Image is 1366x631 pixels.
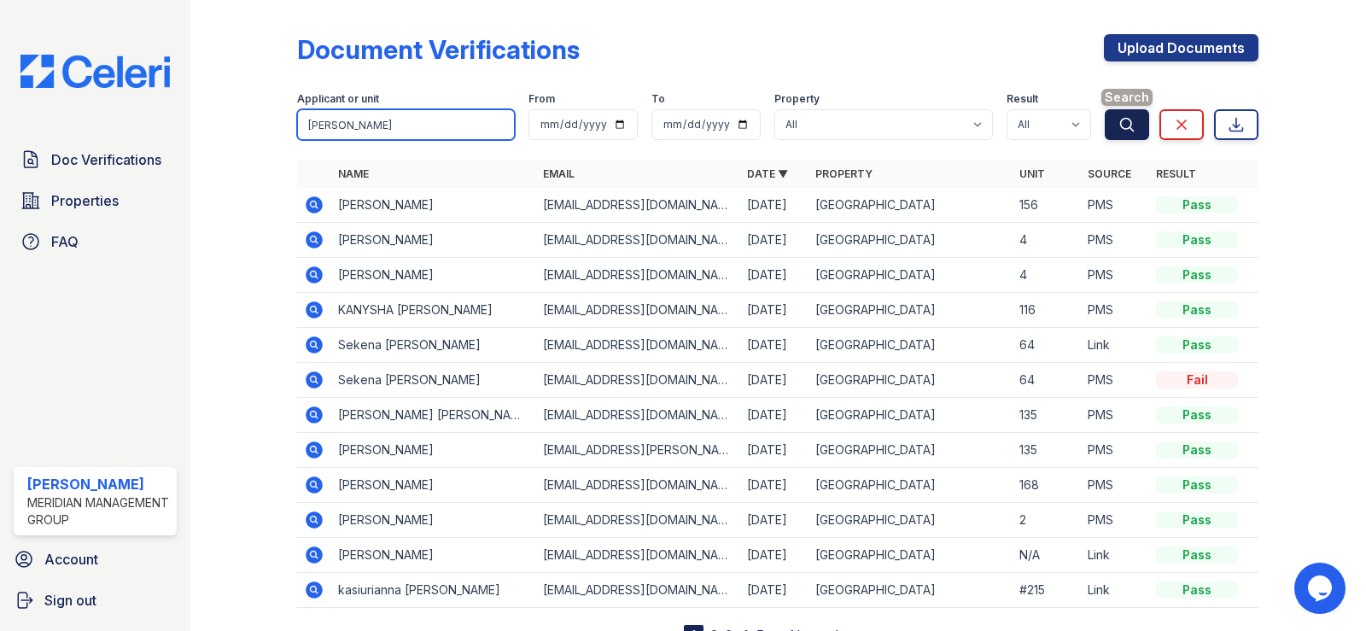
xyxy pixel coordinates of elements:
td: PMS [1081,258,1149,293]
label: Result [1007,92,1038,106]
div: Pass [1156,441,1238,459]
td: [GEOGRAPHIC_DATA] [809,468,1013,503]
td: [PERSON_NAME] [331,223,535,258]
td: N/A [1013,538,1081,573]
td: [PERSON_NAME] [331,538,535,573]
div: Document Verifications [297,34,580,65]
td: [DATE] [740,468,809,503]
td: [DATE] [740,398,809,433]
td: [GEOGRAPHIC_DATA] [809,433,1013,468]
a: Unit [1019,167,1045,180]
div: [PERSON_NAME] [27,474,170,494]
td: [DATE] [740,433,809,468]
td: PMS [1081,293,1149,328]
td: [PERSON_NAME] [PERSON_NAME] [331,398,535,433]
div: Meridian Management Group [27,494,170,529]
a: Property [815,167,873,180]
td: [DATE] [740,223,809,258]
td: #215 [1013,573,1081,608]
span: FAQ [51,231,79,252]
a: Result [1156,167,1196,180]
label: To [651,92,665,106]
td: [DATE] [740,293,809,328]
td: PMS [1081,468,1149,503]
td: [DATE] [740,328,809,363]
div: Pass [1156,476,1238,494]
a: Sign out [7,583,184,617]
img: CE_Logo_Blue-a8612792a0a2168367f1c8372b55b34899dd931a85d93a1a3d3e32e68fde9ad4.png [7,55,184,88]
span: Doc Verifications [51,149,161,170]
td: 64 [1013,363,1081,398]
label: Property [774,92,820,106]
td: PMS [1081,188,1149,223]
div: Pass [1156,511,1238,529]
a: Account [7,542,184,576]
td: Sekena [PERSON_NAME] [331,328,535,363]
td: [PERSON_NAME] [331,258,535,293]
td: [EMAIL_ADDRESS][DOMAIN_NAME] [536,258,740,293]
td: 135 [1013,433,1081,468]
td: [EMAIL_ADDRESS][DOMAIN_NAME] [536,223,740,258]
td: [EMAIL_ADDRESS][DOMAIN_NAME] [536,293,740,328]
td: [PERSON_NAME] [331,468,535,503]
a: Upload Documents [1104,34,1258,61]
a: Doc Verifications [14,143,177,177]
td: [DATE] [740,503,809,538]
div: Pass [1156,546,1238,564]
span: Search [1101,89,1153,106]
td: [GEOGRAPHIC_DATA] [809,538,1013,573]
label: Applicant or unit [297,92,379,106]
td: [GEOGRAPHIC_DATA] [809,363,1013,398]
div: Pass [1156,336,1238,353]
td: Link [1081,328,1149,363]
span: Sign out [44,590,96,611]
a: Name [338,167,369,180]
td: [EMAIL_ADDRESS][PERSON_NAME][DOMAIN_NAME] [536,433,740,468]
td: 156 [1013,188,1081,223]
div: Pass [1156,406,1238,424]
div: Pass [1156,266,1238,283]
a: Source [1088,167,1131,180]
span: Account [44,549,98,570]
td: [EMAIL_ADDRESS][DOMAIN_NAME] [536,398,740,433]
div: Fail [1156,371,1238,389]
td: 2 [1013,503,1081,538]
td: Link [1081,573,1149,608]
td: [GEOGRAPHIC_DATA] [809,258,1013,293]
input: Search by name, email, or unit number [297,109,515,140]
td: [EMAIL_ADDRESS][DOMAIN_NAME] [536,503,740,538]
td: 4 [1013,223,1081,258]
div: Pass [1156,301,1238,318]
td: PMS [1081,363,1149,398]
td: [PERSON_NAME] [331,433,535,468]
td: [GEOGRAPHIC_DATA] [809,398,1013,433]
label: From [528,92,555,106]
td: [DATE] [740,188,809,223]
td: [DATE] [740,258,809,293]
td: [DATE] [740,573,809,608]
td: [GEOGRAPHIC_DATA] [809,188,1013,223]
td: [PERSON_NAME] [331,503,535,538]
td: [EMAIL_ADDRESS][DOMAIN_NAME] [536,538,740,573]
td: PMS [1081,503,1149,538]
span: Properties [51,190,119,211]
td: [GEOGRAPHIC_DATA] [809,293,1013,328]
td: [GEOGRAPHIC_DATA] [809,573,1013,608]
td: [DATE] [740,363,809,398]
td: 168 [1013,468,1081,503]
td: 116 [1013,293,1081,328]
a: Email [543,167,575,180]
td: Link [1081,538,1149,573]
td: [EMAIL_ADDRESS][DOMAIN_NAME] [536,363,740,398]
td: [GEOGRAPHIC_DATA] [809,503,1013,538]
div: Pass [1156,231,1238,248]
td: 4 [1013,258,1081,293]
td: KANYSHA [PERSON_NAME] [331,293,535,328]
td: PMS [1081,223,1149,258]
a: Date ▼ [747,167,788,180]
iframe: chat widget [1294,563,1349,614]
td: [EMAIL_ADDRESS][DOMAIN_NAME] [536,188,740,223]
td: [GEOGRAPHIC_DATA] [809,223,1013,258]
td: Sekena [PERSON_NAME] [331,363,535,398]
